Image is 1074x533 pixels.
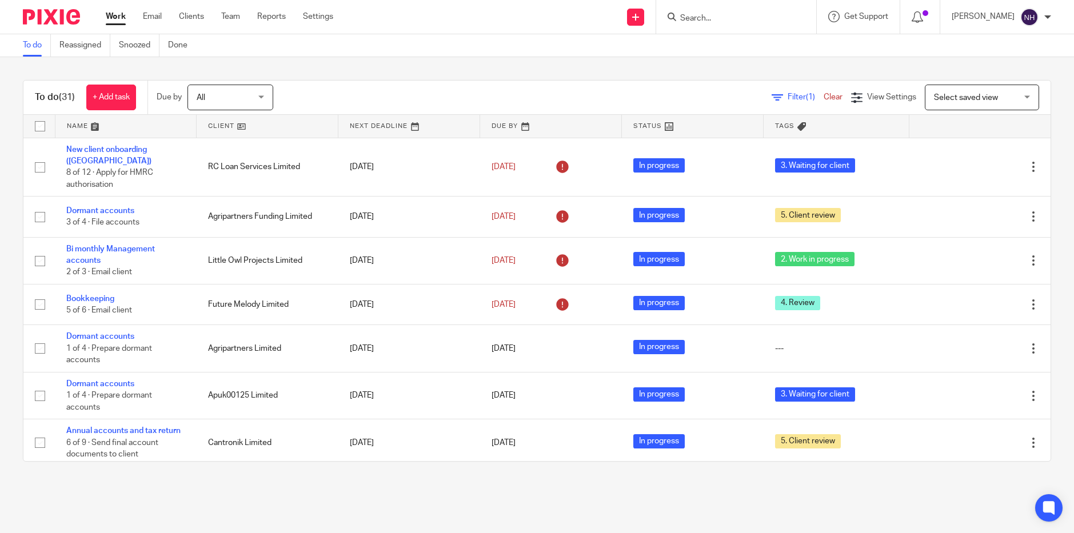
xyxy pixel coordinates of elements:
[775,343,897,354] div: ---
[59,34,110,57] a: Reassigned
[934,94,998,102] span: Select saved view
[197,284,338,324] td: Future Melody Limited
[66,169,153,189] span: 8 of 12 · Apply for HMRC authorisation
[197,197,338,237] td: Agripartners Funding Limited
[143,11,162,22] a: Email
[106,11,126,22] a: Work
[492,391,516,399] span: [DATE]
[303,11,333,22] a: Settings
[66,344,152,364] span: 1 of 4 · Prepare dormant accounts
[197,94,205,102] span: All
[788,93,824,101] span: Filter
[66,391,152,411] span: 1 of 4 · Prepare dormant accounts
[775,123,794,129] span: Tags
[338,372,480,419] td: [DATE]
[66,207,134,215] a: Dormant accounts
[775,434,841,448] span: 5. Client review
[66,332,134,340] a: Dormant accounts
[806,93,815,101] span: (1)
[23,34,51,57] a: To do
[197,237,338,284] td: Little Owl Projects Limited
[633,208,685,222] span: In progress
[157,91,182,103] p: Due by
[844,13,888,21] span: Get Support
[338,419,480,466] td: [DATE]
[197,372,338,419] td: Apuk00125 Limited
[633,296,685,310] span: In progress
[197,325,338,372] td: Agripartners Limited
[867,93,916,101] span: View Settings
[221,11,240,22] a: Team
[633,340,685,354] span: In progress
[197,138,338,197] td: RC Loan Services Limited
[775,208,841,222] span: 5. Client review
[338,197,480,237] td: [DATE]
[168,34,196,57] a: Done
[66,295,114,303] a: Bookkeeping
[775,296,820,310] span: 4. Review
[86,85,136,110] a: + Add task
[633,434,685,448] span: In progress
[492,163,516,171] span: [DATE]
[119,34,159,57] a: Snoozed
[66,439,158,459] span: 6 of 9 · Send final account documents to client
[775,387,855,402] span: 3. Waiting for client
[824,93,843,101] a: Clear
[338,138,480,197] td: [DATE]
[492,213,516,221] span: [DATE]
[952,11,1015,22] p: [PERSON_NAME]
[633,158,685,173] span: In progress
[492,257,516,265] span: [DATE]
[66,306,132,314] span: 5 of 6 · Email client
[66,380,134,388] a: Dormant accounts
[197,419,338,466] td: Cantronik Limited
[1020,8,1039,26] img: svg%3E
[338,284,480,324] td: [DATE]
[257,11,286,22] a: Reports
[35,91,75,103] h1: To do
[66,219,139,227] span: 3 of 4 · File accounts
[66,146,151,165] a: New client onboarding ([GEOGRAPHIC_DATA])
[775,158,855,173] span: 3. Waiting for client
[66,245,155,265] a: Bi monthly Management accounts
[338,237,480,284] td: [DATE]
[66,268,132,276] span: 2 of 3 · Email client
[492,439,516,447] span: [DATE]
[59,93,75,102] span: (31)
[66,427,181,435] a: Annual accounts and tax return
[633,387,685,402] span: In progress
[179,11,204,22] a: Clients
[23,9,80,25] img: Pixie
[679,14,782,24] input: Search
[633,252,685,266] span: In progress
[338,325,480,372] td: [DATE]
[775,252,855,266] span: 2. Work in progress
[492,344,516,352] span: [DATE]
[492,300,516,308] span: [DATE]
